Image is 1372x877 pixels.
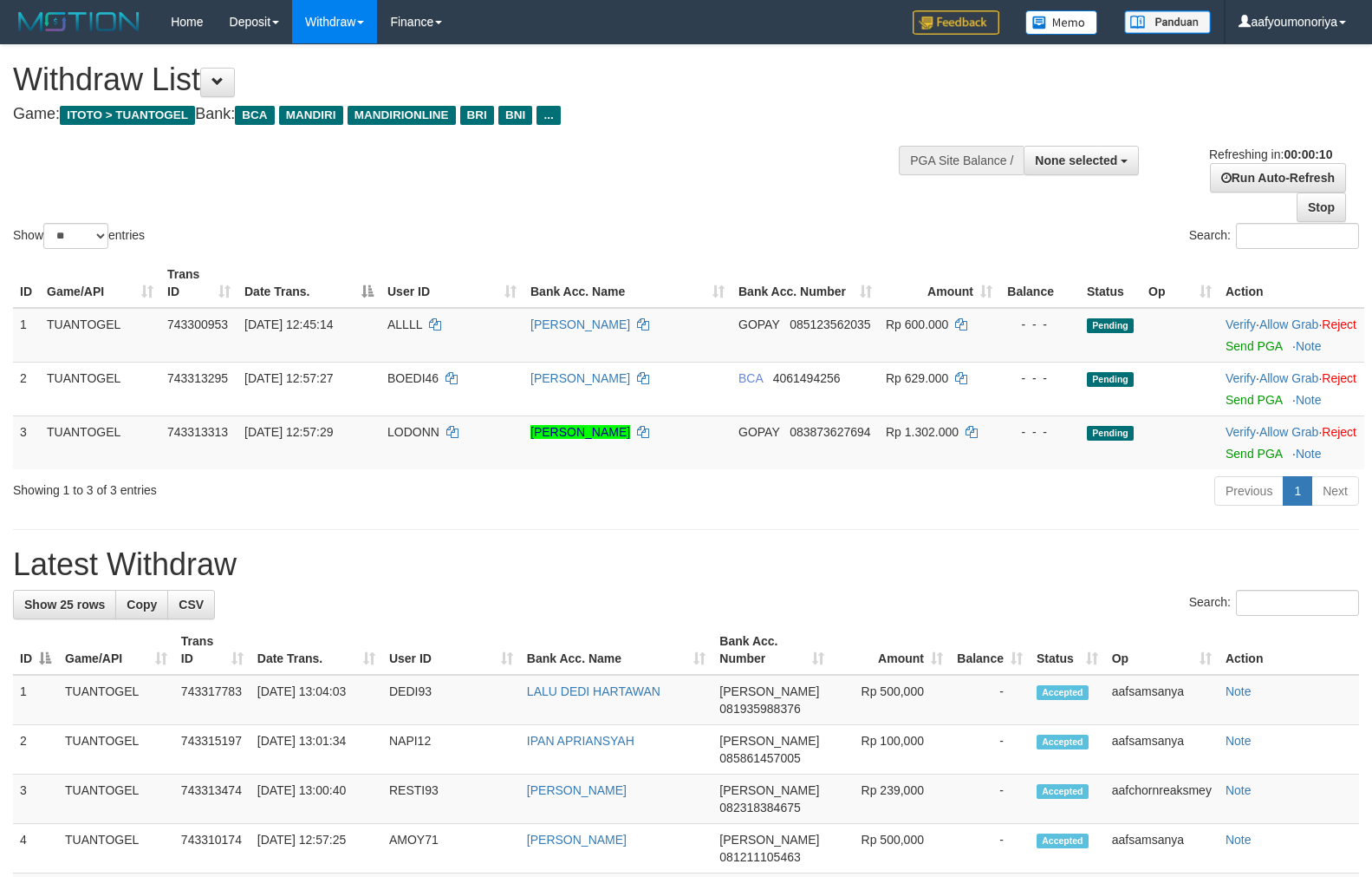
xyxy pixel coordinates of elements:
[719,801,800,815] span: Copy 082318384675 to clipboard
[244,425,333,439] span: [DATE] 12:57:29
[40,308,160,363] td: TUANTOGEL
[382,824,520,874] td: AMOY71
[1296,339,1322,353] a: Note
[1296,393,1322,407] a: Note
[250,775,382,824] td: [DATE] 13:00:40
[1219,308,1364,363] td: · ·
[387,425,439,439] span: LODONN
[167,371,228,385] span: 743313295
[1322,425,1356,439] a: Reject
[886,371,948,385] span: Rp 629.000
[382,675,520,725] td: DEDI93
[1105,625,1219,675] th: Op: activate to sort column ascending
[1296,447,1322,461] a: Note
[58,775,174,824] td: TUANTOGEL
[13,590,116,619] a: Show 25 rows
[13,547,1359,582] h1: Latest Withdraw
[1219,416,1364,469] td: · ·
[1226,371,1256,385] a: Verify
[1105,675,1219,725] td: aafsamsanya
[1087,372,1134,387] span: Pending
[1226,339,1282,353] a: Send PGA
[831,625,950,675] th: Amount: activate to sort column ascending
[244,317,333,331] span: [DATE] 12:45:14
[1259,425,1322,439] span: ·
[1283,476,1312,506] a: 1
[719,702,800,716] span: Copy 081935988376 to clipboard
[40,416,160,469] td: TUANTOGEL
[1006,316,1073,333] div: - - -
[380,259,523,308] th: User ID: activate to sort column ascending
[1226,734,1252,748] a: Note
[460,106,494,125] span: BRI
[1024,146,1139,175] button: None selected
[950,725,1030,775] td: -
[237,259,380,308] th: Date Trans.: activate to sort column descending
[279,106,343,125] span: MANDIRI
[13,223,145,249] label: Show entries
[24,598,105,612] span: Show 25 rows
[1105,775,1219,824] td: aafchornreaksmey
[1259,371,1318,385] a: Allow Grab
[1226,783,1252,797] a: Note
[523,259,732,308] th: Bank Acc. Name: activate to sort column ascending
[530,371,630,385] a: [PERSON_NAME]
[1087,426,1134,441] span: Pending
[13,625,58,675] th: ID: activate to sort column descending
[527,783,627,797] a: [PERSON_NAME]
[43,223,108,249] select: Showentries
[13,824,58,874] td: 4
[831,725,950,775] td: Rp 100,000
[1236,223,1359,249] input: Search:
[174,675,250,725] td: 743317783
[530,425,630,439] a: [PERSON_NAME]
[250,625,382,675] th: Date Trans.: activate to sort column ascending
[1259,425,1318,439] a: Allow Grab
[40,362,160,416] td: TUANTOGEL
[167,590,215,619] a: CSV
[13,675,58,725] td: 1
[527,684,660,698] a: LALU DEDI HARTAWAN
[831,824,950,874] td: Rp 500,000
[1006,370,1073,387] div: - - -
[831,675,950,725] td: Rp 500,000
[160,259,237,308] th: Trans ID: activate to sort column ascending
[115,590,168,619] a: Copy
[773,371,841,385] span: Copy 4061494256 to clipboard
[950,675,1030,725] td: -
[719,783,819,797] span: [PERSON_NAME]
[1259,317,1322,331] span: ·
[950,625,1030,675] th: Balance: activate to sort column ascending
[1209,147,1332,161] span: Refreshing in:
[719,850,800,864] span: Copy 081211105463 to clipboard
[1322,371,1356,385] a: Reject
[1219,259,1364,308] th: Action
[387,317,422,331] span: ALLLL
[179,598,204,612] span: CSV
[527,734,634,748] a: IPAN APRIANSYAH
[13,259,40,308] th: ID
[13,106,897,123] h4: Game: Bank:
[13,308,40,363] td: 1
[58,675,174,725] td: TUANTOGEL
[738,317,779,331] span: GOPAY
[498,106,532,125] span: BNI
[1226,684,1252,698] a: Note
[1124,10,1211,34] img: panduan.png
[712,625,831,675] th: Bank Acc. Number: activate to sort column ascending
[235,106,274,125] span: BCA
[950,775,1030,824] td: -
[250,824,382,874] td: [DATE] 12:57:25
[719,751,800,765] span: Copy 085861457005 to clipboard
[13,9,145,35] img: MOTION_logo.png
[719,833,819,847] span: [PERSON_NAME]
[879,259,999,308] th: Amount: activate to sort column ascending
[13,775,58,824] td: 3
[1006,423,1073,441] div: - - -
[527,833,627,847] a: [PERSON_NAME]
[950,824,1030,874] td: -
[1037,834,1089,848] span: Accepted
[167,317,228,331] span: 743300953
[58,625,174,675] th: Game/API: activate to sort column ascending
[13,725,58,775] td: 2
